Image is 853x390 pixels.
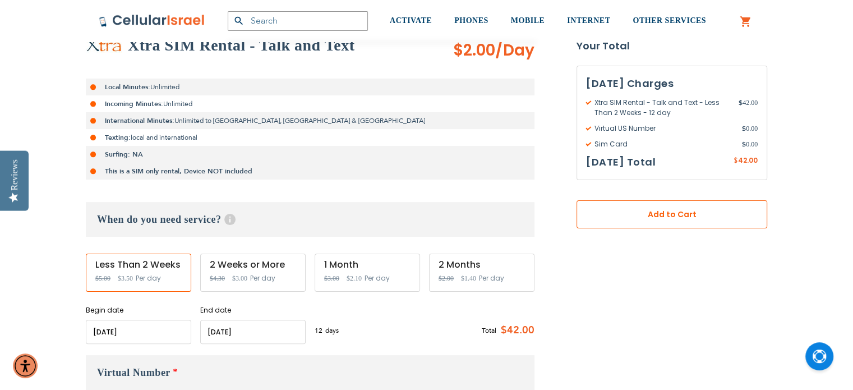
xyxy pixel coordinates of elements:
strong: Your Total [577,38,767,54]
span: $3.00 [324,274,339,282]
img: Xtra SIM Rental - Talk and Text [86,38,122,53]
strong: Surfing: NA [105,150,143,159]
li: local and international [86,129,534,146]
span: $2.00 [439,274,454,282]
span: MOBILE [511,16,545,25]
span: Per day [136,273,161,283]
span: Help [224,214,236,225]
span: Xtra SIM Rental - Talk and Text - Less Than 2 Weeks - 12 day [586,98,739,118]
h3: [DATE] Total [586,154,656,171]
span: Virtual US Number [586,123,742,134]
h3: When do you need service? [86,202,534,237]
span: Per day [250,273,275,283]
label: Begin date [86,305,191,315]
span: Per day [479,273,504,283]
span: $2.00 [453,39,534,62]
span: OTHER SERVICES [633,16,706,25]
span: ACTIVATE [390,16,432,25]
div: Accessibility Menu [13,354,38,378]
span: $ [742,139,746,149]
li: Unlimited to [GEOGRAPHIC_DATA], [GEOGRAPHIC_DATA] & [GEOGRAPHIC_DATA] [86,112,534,129]
span: days [325,325,339,336]
span: $3.50 [118,274,133,282]
span: $5.00 [95,274,110,282]
div: 2 Weeks or More [210,260,296,270]
span: $ [739,98,743,108]
span: INTERNET [567,16,610,25]
li: Unlimited [86,79,534,95]
span: $1.40 [461,274,476,282]
strong: Texting: [105,133,131,142]
span: /Day [495,39,534,62]
div: 1 Month [324,260,411,270]
span: 42.00 [739,98,758,118]
button: Add to Cart [577,200,767,228]
input: MM/DD/YYYY [86,320,191,344]
span: $4.30 [210,274,225,282]
div: 2 Months [439,260,525,270]
label: End date [200,305,306,315]
span: Virtual Number [97,367,170,378]
span: $42.00 [496,322,534,339]
h2: Xtra SIM Rental - Talk and Text [128,34,354,57]
strong: International Minutes: [105,116,174,125]
input: Search [228,11,368,31]
span: $2.10 [347,274,362,282]
div: Less Than 2 Weeks [95,260,182,270]
span: $3.00 [232,274,247,282]
span: 12 [315,325,325,336]
div: Reviews [10,159,20,190]
input: MM/DD/YYYY [200,320,306,344]
strong: Local Minutes: [105,82,150,91]
h3: [DATE] Charges [586,75,758,92]
span: 42.00 [738,155,758,165]
span: Sim Card [586,139,742,149]
img: Cellular Israel Logo [99,14,205,27]
span: Total [482,325,496,336]
span: 0.00 [742,139,758,149]
span: Add to Cart [614,209,730,221]
span: PHONES [454,16,488,25]
span: 0.00 [742,123,758,134]
li: Unlimited [86,95,534,112]
span: $ [742,123,746,134]
span: Per day [365,273,390,283]
strong: This is a SIM only rental, Device NOT included [105,167,252,176]
strong: Incoming Minutes: [105,99,163,108]
span: $ [734,156,738,166]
